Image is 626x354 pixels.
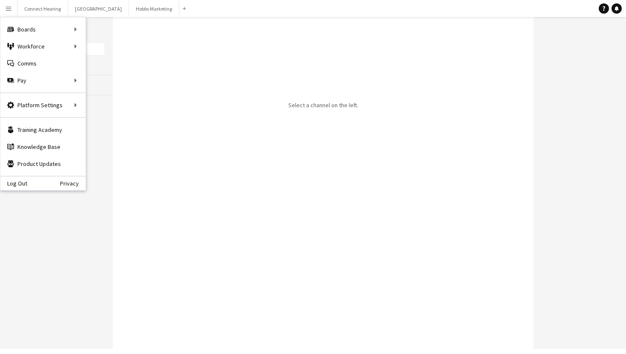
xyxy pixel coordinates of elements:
a: Knowledge Base [0,138,86,155]
a: Training Academy [0,121,86,138]
div: Pay [0,72,86,89]
div: Boards [0,21,86,38]
a: Comms [0,55,86,72]
a: Privacy [60,180,86,187]
a: Log Out [0,180,27,187]
button: [GEOGRAPHIC_DATA] [68,0,129,17]
div: Platform Settings [0,97,86,114]
div: Workforce [0,38,86,55]
a: Product Updates [0,155,86,172]
button: Connect Hearing [17,0,68,17]
button: Hobbs Marketing [129,0,179,17]
p: Select a channel on the left. [288,101,358,109]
